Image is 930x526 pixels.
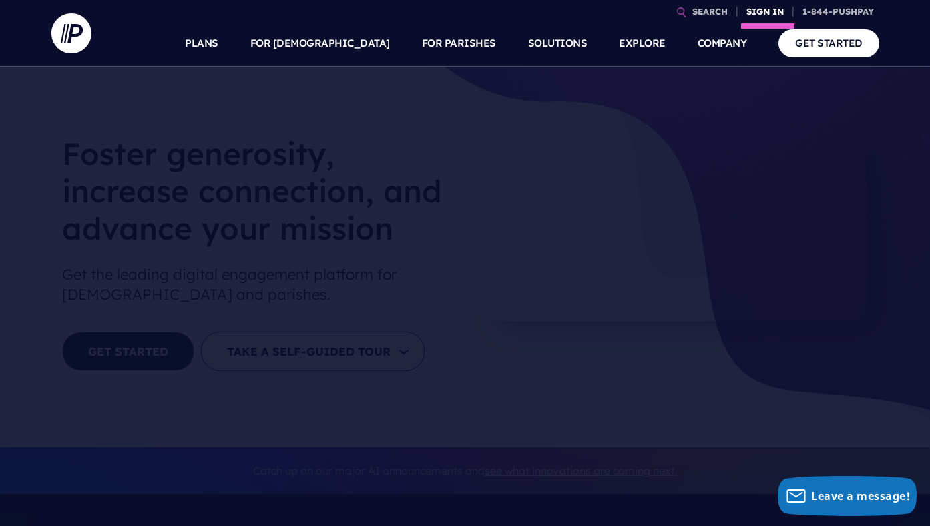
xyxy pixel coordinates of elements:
[619,20,666,67] a: EXPLORE
[528,20,588,67] a: SOLUTIONS
[698,20,747,67] a: COMPANY
[185,20,218,67] a: PLANS
[250,20,390,67] a: FOR [DEMOGRAPHIC_DATA]
[811,489,910,503] span: Leave a message!
[422,20,496,67] a: FOR PARISHES
[778,476,917,516] button: Leave a message!
[778,29,879,57] a: GET STARTED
